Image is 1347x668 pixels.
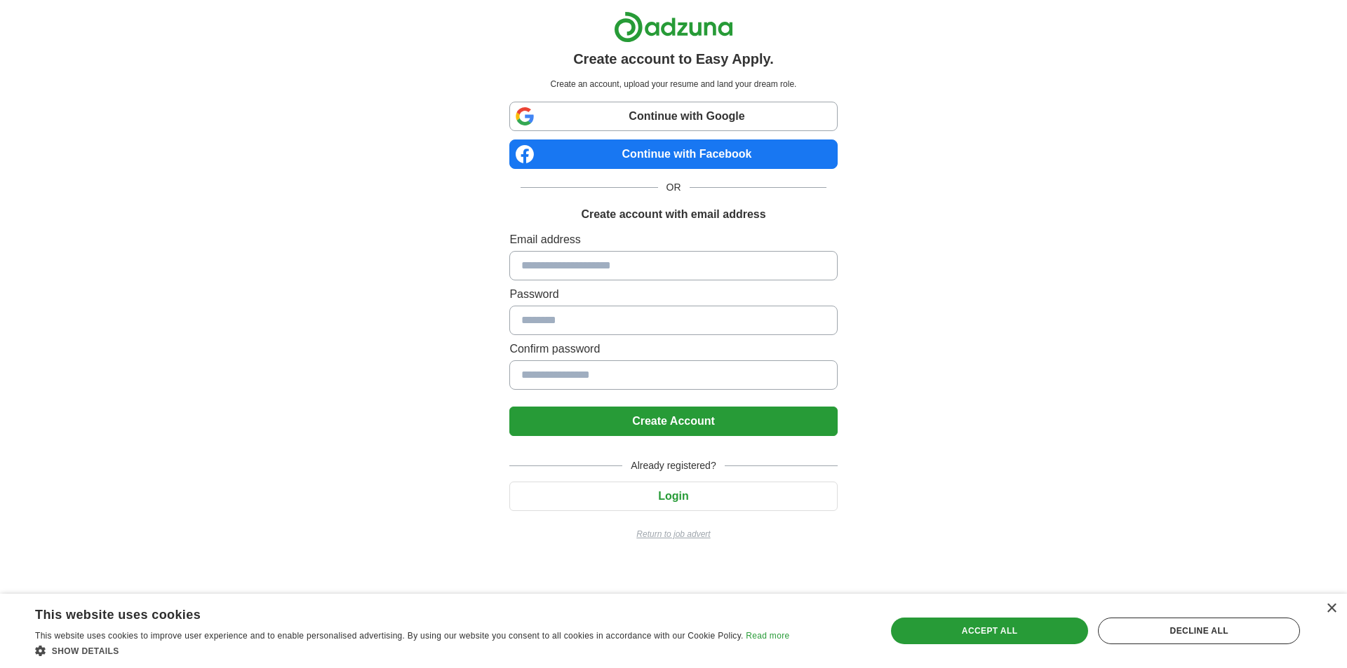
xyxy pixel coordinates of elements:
[35,643,789,657] div: Show details
[509,490,837,502] a: Login
[509,341,837,357] label: Confirm password
[746,631,789,641] a: Read more, opens a new window
[509,528,837,540] a: Return to job advert
[1098,618,1300,644] div: Decline all
[52,646,119,656] span: Show details
[509,286,837,303] label: Password
[35,631,744,641] span: This website uses cookies to improve user experience and to enable personalised advertising. By u...
[509,139,837,169] a: Continue with Facebook
[509,482,837,511] button: Login
[614,11,733,43] img: Adzuna logo
[35,602,754,623] div: This website uses cookies
[622,458,724,473] span: Already registered?
[509,231,837,248] label: Email address
[891,618,1089,644] div: Accept all
[658,180,690,195] span: OR
[581,206,765,223] h1: Create account with email address
[509,407,837,436] button: Create Account
[1326,604,1336,614] div: Close
[509,102,837,131] a: Continue with Google
[512,78,834,90] p: Create an account, upload your resume and land your dream role.
[573,48,774,69] h1: Create account to Easy Apply.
